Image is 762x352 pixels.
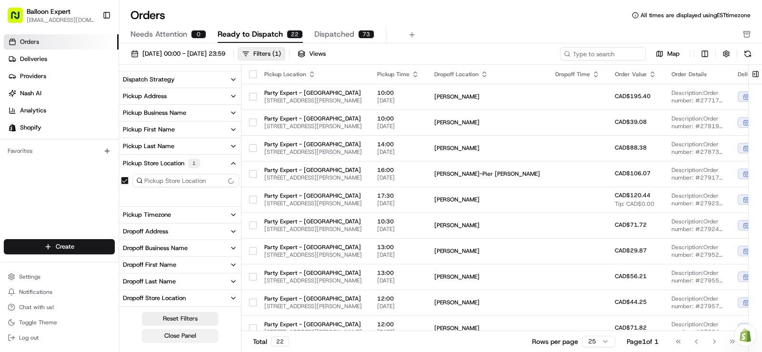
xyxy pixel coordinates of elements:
div: Filters [253,50,281,58]
span: [STREET_ADDRESS][PERSON_NAME] [264,251,362,259]
div: Total [253,336,289,347]
span: [PERSON_NAME] [434,93,540,101]
div: Dropoff First Name [123,261,176,269]
span: Views [309,50,326,58]
a: Powered byPylon [67,210,115,218]
span: Description: Order number: #27873 for [PERSON_NAME] [672,141,722,156]
button: Pickup First Name [119,121,241,138]
button: Reset Filters [142,312,218,325]
button: Settings [4,270,115,283]
h1: Orders [130,8,165,23]
div: 73 [358,30,374,39]
span: 16:00 [377,166,419,174]
span: CAD$106.07 [615,170,651,177]
button: Dropoff Store Location [119,290,241,306]
div: Dropoff Business Name [123,244,188,252]
span: [STREET_ADDRESS][PERSON_NAME] [264,148,362,156]
div: Dropoff Location [434,70,540,78]
span: Nash AI [20,89,41,98]
span: [PERSON_NAME] [434,324,540,332]
span: 13:00 [377,269,419,277]
span: CAD$71.82 [615,324,647,332]
button: Filters(1) [238,47,285,60]
span: [DATE] [377,148,419,156]
span: 12:00 [377,295,419,302]
span: Description: Order number: #27924 for [PERSON_NAME] [672,218,722,233]
span: Needs Attention [130,29,187,40]
a: Deliveries [4,51,119,67]
span: [DATE] [377,302,419,310]
span: [DATE] 00:00 - [DATE] 23:59 [142,50,225,58]
div: We're available if you need us! [43,101,131,108]
span: [PERSON_NAME] [434,119,540,126]
span: CAD$29.87 [615,247,647,254]
span: CAD$44.25 [615,298,647,306]
span: Chat with us! [19,303,54,311]
span: [DATE] [377,225,419,233]
span: [PERSON_NAME] [434,273,540,281]
span: [PERSON_NAME] [434,196,540,203]
p: Rows per page [532,337,578,346]
span: Dispatched [314,29,354,40]
div: Page 1 of 1 [627,337,659,346]
button: Views [293,47,330,60]
button: Dropoff Address [119,223,241,240]
div: 22 [287,30,303,39]
a: 📗Knowledge Base [6,183,77,201]
span: CAD$195.40 [615,92,651,100]
div: 📗 [10,188,17,196]
span: Description: Order number: #27819 for [PERSON_NAME] [672,115,722,130]
span: Party Expert - [GEOGRAPHIC_DATA] [264,192,362,200]
span: Settings [19,273,40,281]
span: Description: Order number: #27955 for [PERSON_NAME] [672,269,722,284]
span: [PERSON_NAME] [434,144,540,152]
div: Dropoff Address [123,227,168,236]
span: Description: Order number: #27923 for [PERSON_NAME] [672,192,722,207]
span: [STREET_ADDRESS][PERSON_NAME] [264,174,362,181]
span: Description: Order number: #27952 for [PERSON_NAME] [672,243,722,259]
button: Balloon Expert[EMAIL_ADDRESS][DOMAIN_NAME] [4,4,99,27]
div: 22 [271,336,289,347]
button: Pickup Last Name [119,138,241,154]
div: Pickup Store Location [123,159,200,168]
div: Start new chat [43,91,156,101]
span: Description: Order number: #27964 for [PERSON_NAME] [672,321,722,336]
span: [STREET_ADDRESS][PERSON_NAME] [264,277,362,284]
span: [STREET_ADDRESS][PERSON_NAME] [264,302,362,310]
p: Welcome 👋 [10,38,173,53]
span: Party Expert - [GEOGRAPHIC_DATA] [264,141,362,148]
div: Pickup Location [264,70,362,78]
input: Type to search [560,47,646,60]
span: 10:00 [377,115,419,122]
span: [DATE] [377,200,419,207]
div: Favorites [4,143,115,159]
button: Pickup Address [119,88,241,104]
img: Nash [10,10,29,29]
img: Brigitte Vinadas [10,139,25,154]
span: Party Expert - [GEOGRAPHIC_DATA] [264,218,362,225]
span: [PERSON_NAME] [434,299,540,306]
span: Pylon [95,211,115,218]
button: Refresh [741,47,754,60]
div: Pickup Last Name [123,142,174,151]
div: Pickup First Name [123,125,175,134]
span: 10:00 [377,89,419,97]
span: Knowledge Base [19,187,73,197]
span: [STREET_ADDRESS][PERSON_NAME] [264,97,362,104]
a: Nash AI [4,86,119,101]
span: [PERSON_NAME] [434,221,540,229]
span: Party Expert - [GEOGRAPHIC_DATA] [264,295,362,302]
span: Party Expert - [GEOGRAPHIC_DATA] [264,115,362,122]
button: Map [650,48,686,60]
button: Dropoff Last Name [119,273,241,290]
div: 1 [188,159,200,168]
span: Balloon Expert [27,7,70,16]
span: CAD$71.72 [615,221,647,229]
button: Pickup Business Name [119,105,241,121]
span: API Documentation [90,187,153,197]
span: [STREET_ADDRESS][PERSON_NAME] [264,225,362,233]
span: [PERSON_NAME] [30,148,77,155]
button: Close Panel [142,329,218,342]
span: • [79,148,82,155]
span: [PERSON_NAME] [434,247,540,255]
